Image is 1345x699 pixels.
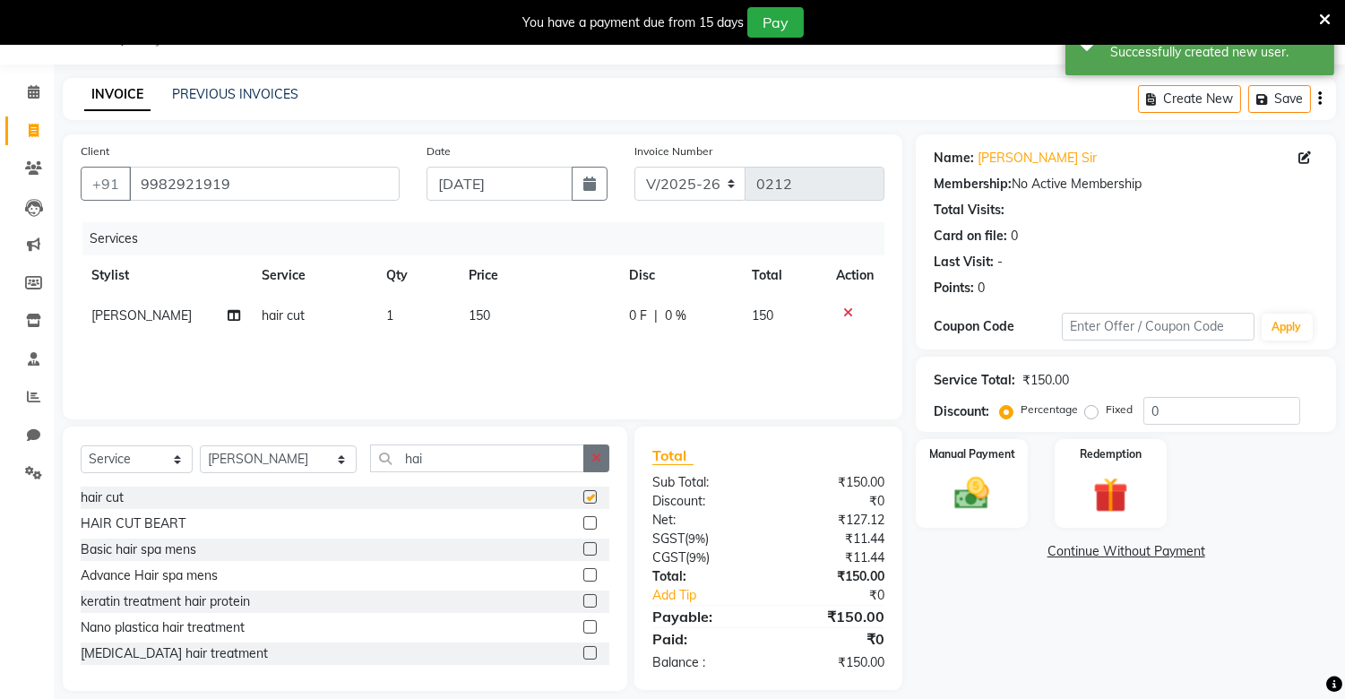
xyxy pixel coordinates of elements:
[769,567,899,586] div: ₹150.00
[1248,85,1311,113] button: Save
[742,255,826,296] th: Total
[1021,401,1078,418] label: Percentage
[934,402,989,421] div: Discount:
[1080,446,1142,462] label: Redemption
[629,306,647,325] span: 0 F
[769,530,899,548] div: ₹11.44
[769,492,899,511] div: ₹0
[769,511,899,530] div: ₹127.12
[84,79,151,111] a: INVOICE
[1138,85,1241,113] button: Create New
[386,307,393,324] span: 1
[654,306,658,325] span: |
[458,255,618,296] th: Price
[769,606,899,627] div: ₹150.00
[1262,314,1313,341] button: Apply
[978,279,985,298] div: 0
[652,531,685,547] span: SGST
[1082,473,1139,517] img: _gift.svg
[652,446,694,465] span: Total
[639,492,769,511] div: Discount:
[689,550,706,565] span: 9%
[375,255,458,296] th: Qty
[825,255,884,296] th: Action
[934,201,1004,220] div: Total Visits:
[639,473,769,492] div: Sub Total:
[934,317,1062,336] div: Coupon Code
[1110,43,1321,62] div: Successfully created new user.
[427,143,451,160] label: Date
[978,149,1097,168] a: [PERSON_NAME] Sir
[370,444,583,472] input: Search or Scan
[639,628,769,650] div: Paid:
[934,149,974,168] div: Name:
[639,530,769,548] div: ( )
[639,606,769,627] div: Payable:
[634,143,712,160] label: Invoice Number
[769,548,899,567] div: ₹11.44
[790,586,899,605] div: ₹0
[172,86,298,102] a: PREVIOUS INVOICES
[81,618,245,637] div: Nano plastica hair treatment
[469,307,490,324] span: 150
[934,371,1015,390] div: Service Total:
[934,279,974,298] div: Points:
[919,542,1332,561] a: Continue Without Payment
[522,13,744,32] div: You have a payment due from 15 days
[997,253,1003,272] div: -
[1106,401,1133,418] label: Fixed
[652,549,685,565] span: CGST
[1011,227,1018,246] div: 0
[665,306,686,325] span: 0 %
[639,567,769,586] div: Total:
[129,167,400,201] input: Search by Name/Mobile/Email/Code
[1062,313,1254,341] input: Enter Offer / Coupon Code
[747,7,804,38] button: Pay
[81,592,250,611] div: keratin treatment hair protein
[91,307,192,324] span: [PERSON_NAME]
[81,514,185,533] div: HAIR CUT BEART
[688,531,705,546] span: 9%
[929,446,1015,462] label: Manual Payment
[81,143,109,160] label: Client
[618,255,741,296] th: Disc
[934,175,1318,194] div: No Active Membership
[944,473,1000,513] img: _cash.svg
[769,628,899,650] div: ₹0
[81,644,268,663] div: [MEDICAL_DATA] hair treatment
[934,227,1007,246] div: Card on file:
[81,566,218,585] div: Advance Hair spa mens
[639,548,769,567] div: ( )
[769,653,899,672] div: ₹150.00
[81,255,252,296] th: Stylist
[639,653,769,672] div: Balance :
[934,175,1012,194] div: Membership:
[82,222,898,255] div: Services
[81,488,124,507] div: hair cut
[639,586,790,605] a: Add Tip
[81,540,196,559] div: Basic hair spa mens
[263,307,306,324] span: hair cut
[81,167,131,201] button: +91
[1022,371,1069,390] div: ₹150.00
[753,307,774,324] span: 150
[934,253,994,272] div: Last Visit:
[639,511,769,530] div: Net:
[769,473,899,492] div: ₹150.00
[252,255,376,296] th: Service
